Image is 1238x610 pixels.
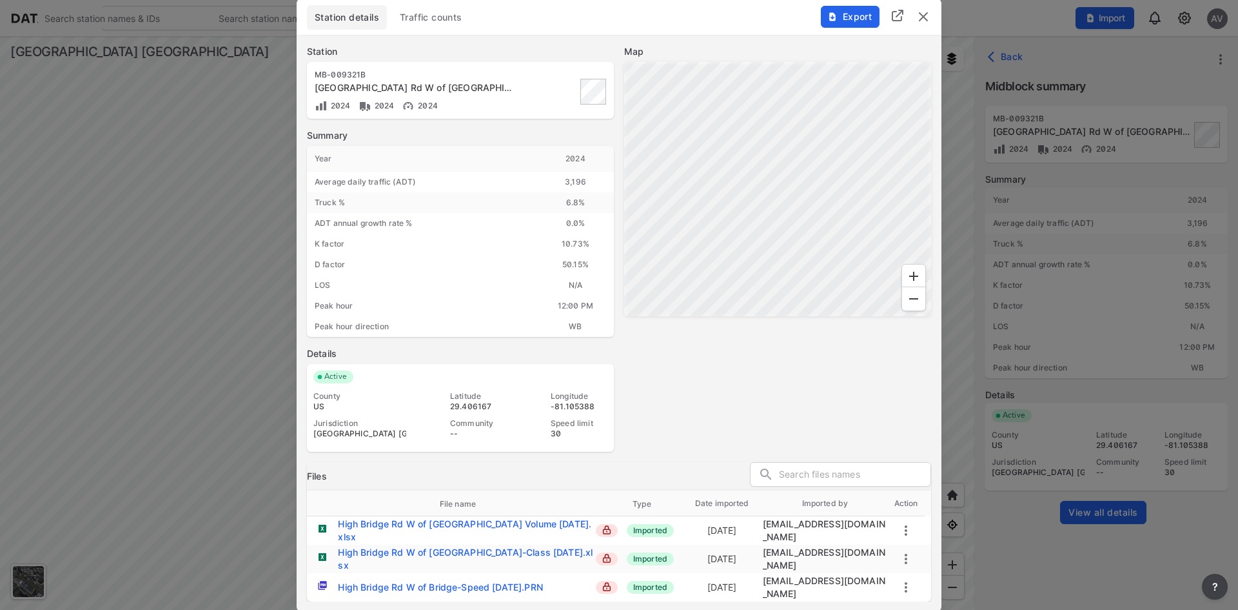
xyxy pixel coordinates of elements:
div: Community [450,418,507,429]
div: N/A [537,275,614,296]
span: Imported [627,581,674,594]
th: Date imported [682,491,763,516]
div: acaldwell@volusia.org [763,546,888,572]
div: 12:00 PM [537,296,614,316]
div: Zoom Out [901,287,926,311]
button: Export [821,6,879,28]
div: 6.8 % [537,192,614,213]
div: D factor [307,254,537,275]
label: Details [307,347,614,360]
span: ? [1210,579,1220,595]
img: lock_close.8fab59a9.svg [602,554,611,563]
img: xlsx.b1bb01d6.svg [317,524,328,534]
div: 3,196 [537,172,614,192]
div: 0.0 % [537,213,614,234]
div: WB [537,316,614,337]
span: Station details [315,11,379,24]
div: LOS [307,275,537,296]
div: Zoom In [901,264,926,289]
span: Type [633,498,668,510]
img: Volume count [315,99,328,112]
div: 50.15% [537,254,614,275]
div: Average daily traffic (ADT) [307,172,537,192]
label: Summary [307,129,614,142]
span: 2024 [415,101,438,110]
span: 2024 [328,101,351,110]
div: High Bridge Rd W of Bridge-Speed 10-30-24.PRN [338,581,542,594]
div: County [313,391,406,402]
img: close.efbf2170.svg [916,9,931,25]
button: more [898,551,914,567]
span: Active [319,371,353,383]
svg: Zoom In [906,269,921,284]
div: Peak hour direction [307,316,537,337]
img: xlsx.b1bb01d6.svg [317,552,328,562]
div: -81.105388 [551,402,607,412]
div: -- [450,429,507,439]
div: 30 [551,429,607,439]
td: [DATE] [682,547,763,571]
div: Truck % [307,192,537,213]
div: Year [307,146,537,172]
div: acaldwell@volusia.org [763,518,888,544]
img: Vehicle speed [402,99,415,112]
button: more [1202,574,1228,600]
span: File name [440,498,493,510]
div: High Bridge Rd W of High Bridge-Class 10-31-24.xlsx [338,546,594,572]
div: ADT annual growth rate % [307,213,537,234]
div: MB-009321B [315,70,512,80]
div: 10.73% [537,234,614,254]
div: Jurisdiction [313,418,406,429]
img: lock_close.8fab59a9.svg [602,582,611,591]
span: Imported [627,524,674,537]
div: 2024 [537,146,614,172]
button: delete [916,9,931,25]
label: Map [624,45,931,58]
th: Action [887,491,925,516]
td: [DATE] [682,518,763,543]
img: lock_close.8fab59a9.svg [602,525,611,534]
div: High Bridge Rd W of High Bridge Volume 10-31-24.xlsx [338,518,594,544]
div: High Bridge Rd W of High Bridge [315,81,512,94]
div: Longitude [551,391,607,402]
img: _prn.4e55deb7.svg [318,581,327,590]
span: 2024 [371,101,395,110]
input: Search files names [779,465,930,485]
span: Export [828,10,871,23]
div: basic tabs example [307,5,931,30]
div: Peak hour [307,296,537,316]
div: 29.406167 [450,402,507,412]
svg: Zoom Out [906,291,921,307]
span: Traffic counts [400,11,462,24]
button: more [898,580,914,595]
div: K factor [307,234,537,254]
div: [GEOGRAPHIC_DATA] [GEOGRAPHIC_DATA] [313,429,406,439]
th: Imported by [763,491,888,516]
h3: Files [307,470,327,483]
td: [DATE] [682,575,763,600]
span: Imported [627,553,674,565]
div: US [313,402,406,412]
label: Station [307,45,614,58]
img: full_screen.b7bf9a36.svg [890,8,905,23]
div: Latitude [450,391,507,402]
img: Vehicle class [359,99,371,112]
img: File%20-%20Download.70cf71cd.svg [827,12,838,22]
button: more [898,523,914,538]
div: acaldwell@volusia.org [763,574,888,600]
div: Speed limit [551,418,607,429]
